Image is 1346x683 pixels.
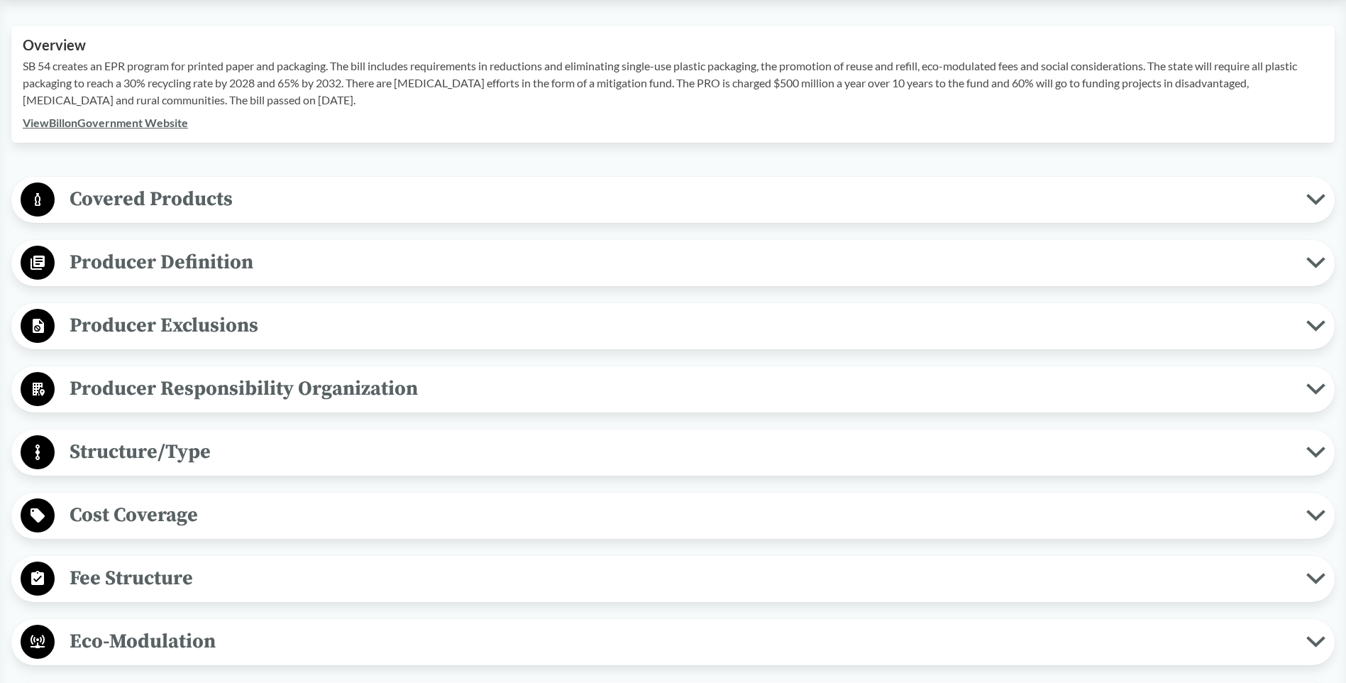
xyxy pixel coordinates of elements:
button: Covered Products [16,182,1330,218]
button: Structure/Type [16,435,1330,471]
span: Producer Responsibility Organization [55,373,1306,405]
span: Producer Exclusions [55,310,1306,341]
button: Fee Structure [16,561,1330,597]
span: Cost Coverage [55,499,1306,531]
button: Producer Exclusions [16,308,1330,344]
button: Cost Coverage [16,498,1330,534]
span: Fee Structure [55,562,1306,594]
button: Eco-Modulation [16,624,1330,660]
span: Producer Definition [55,246,1306,278]
a: ViewBillonGovernment Website [23,116,188,129]
p: SB 54 creates an EPR program for printed paper and packaging. The bill includes requirements in r... [23,58,1323,109]
span: Covered Products [55,183,1306,215]
span: Structure/Type [55,436,1306,468]
span: Eco-Modulation [55,625,1306,657]
button: Producer Definition [16,245,1330,281]
h2: Overview [23,37,1323,53]
button: Producer Responsibility Organization [16,371,1330,408]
